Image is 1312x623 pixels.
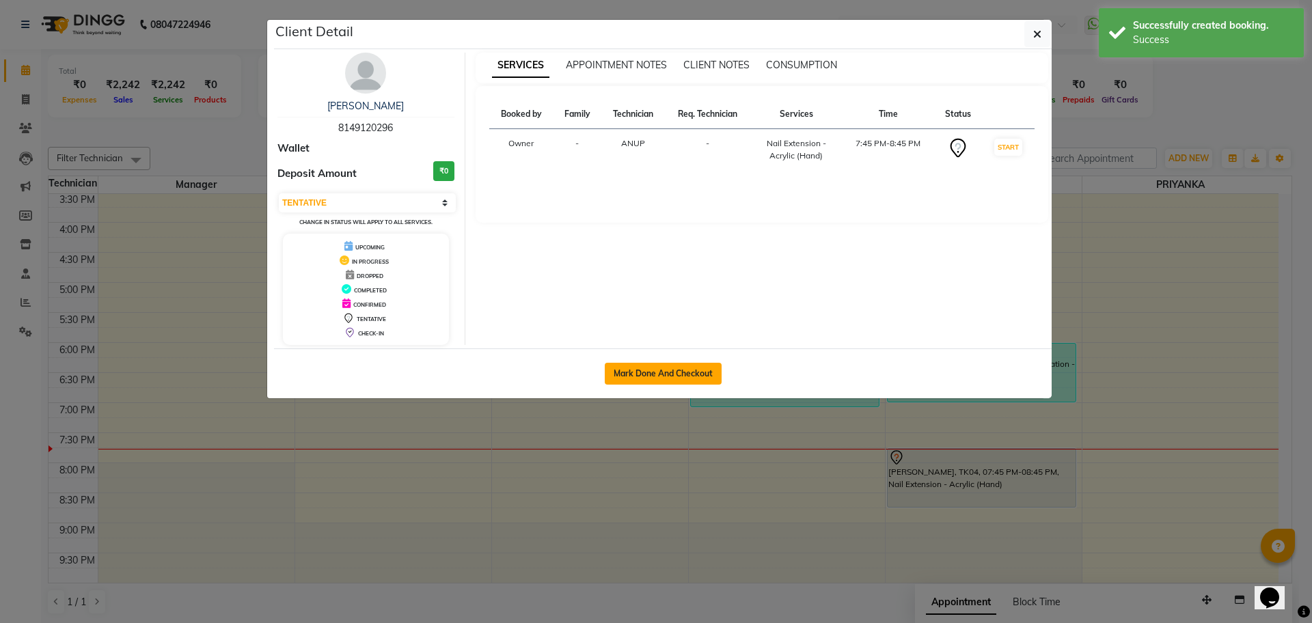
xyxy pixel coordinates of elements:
span: 8149120296 [338,122,393,134]
h5: Client Detail [275,21,353,42]
td: - [665,129,750,171]
span: SERVICES [492,53,549,78]
div: Nail Extension - Acrylic (Hand) [758,137,834,162]
div: Successfully created booking. [1133,18,1294,33]
a: [PERSON_NAME] [327,100,404,112]
span: IN PROGRESS [352,258,389,265]
th: Technician [601,100,665,129]
span: COMPLETED [354,287,387,294]
th: Time [843,100,934,129]
div: Success [1133,33,1294,47]
span: CHECK-IN [358,330,384,337]
th: Req. Technician [665,100,750,129]
td: - [553,129,601,171]
span: CLIENT NOTES [683,59,750,71]
span: Wallet [277,141,310,156]
button: START [994,139,1022,156]
th: Family [553,100,601,129]
span: TENTATIVE [357,316,386,322]
span: UPCOMING [355,244,385,251]
span: CONSUMPTION [766,59,837,71]
span: Deposit Amount [277,166,357,182]
th: Booked by [489,100,553,129]
th: Status [934,100,982,129]
h3: ₹0 [433,161,454,181]
span: APPOINTMENT NOTES [566,59,667,71]
button: Mark Done And Checkout [605,363,722,385]
img: avatar [345,53,386,94]
span: DROPPED [357,273,383,279]
th: Services [750,100,843,129]
span: CONFIRMED [353,301,386,308]
td: Owner [489,129,553,171]
td: 7:45 PM-8:45 PM [843,129,934,171]
small: Change in status will apply to all services. [299,219,433,225]
span: ANUP [621,138,645,148]
iframe: chat widget [1255,568,1298,609]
